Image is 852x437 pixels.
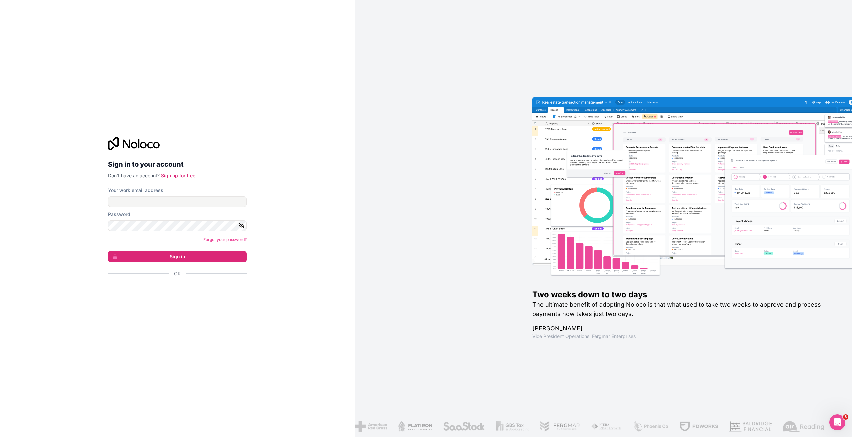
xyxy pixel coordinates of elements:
[489,421,523,432] img: /assets/gbstax-C-GtDUiK.png
[174,270,181,277] span: Or
[108,158,247,170] h2: Sign in to your account
[532,300,831,319] h2: The ultimate benefit of adopting Noloco is that what used to take two weeks to approve and proces...
[161,173,195,178] a: Sign up for free
[108,173,160,178] span: Don't have an account?
[627,421,663,432] img: /assets/phoenix-BREaitsQ.png
[108,251,247,262] button: Sign in
[532,289,831,300] h1: Two weeks down to two days
[776,421,818,432] img: /assets/airreading-FwAmRzSr.png
[673,421,712,432] img: /assets/fdworks-Bi04fVtw.png
[829,414,845,430] iframe: Intercom live chat
[532,324,831,333] h1: [PERSON_NAME]
[585,421,616,432] img: /assets/fiera-fwj2N5v4.png
[532,333,831,340] h1: Vice President Operations , Fergmar Enterprises
[723,421,766,432] img: /assets/baldridge-DxmPIwAm.png
[843,414,848,420] span: 3
[108,211,130,218] label: Password
[105,284,245,299] iframe: Sign in with Google Button
[534,421,574,432] img: /assets/fergmar-CudnrXN5.png
[349,421,381,432] img: /assets/american-red-cross-BAupjrZR.png
[108,187,163,194] label: Your work email address
[108,220,247,231] input: Password
[392,421,426,432] img: /assets/flatiron-C8eUkumj.png
[108,196,247,207] input: Email address
[437,421,479,432] img: /assets/saastock-C6Zbiodz.png
[203,237,247,242] a: Forgot your password?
